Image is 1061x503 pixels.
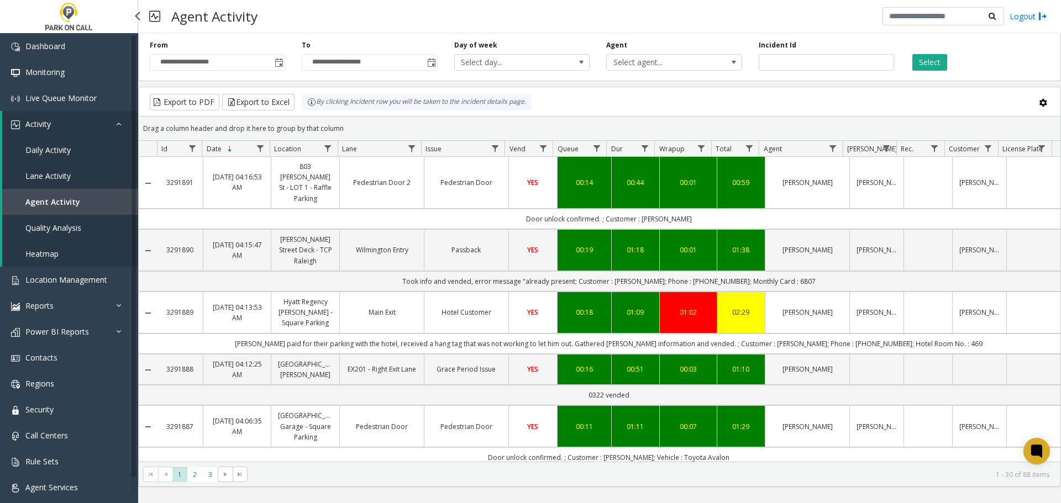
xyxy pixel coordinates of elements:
[455,55,563,70] span: Select day...
[274,144,301,153] span: Location
[25,119,51,129] span: Activity
[221,470,230,479] span: Go to the next page
[959,177,1000,188] a: [PERSON_NAME]
[139,246,157,255] a: Collapse Details
[210,240,265,261] a: [DATE] 04:15:47 AM
[25,404,54,415] span: Security
[425,55,437,70] span: Toggle popup
[431,245,502,255] a: Passback
[187,467,202,482] span: Page 2
[253,141,267,156] a: Date Filter Menu
[618,421,653,432] a: 01:11
[564,307,605,317] div: 00:18
[564,245,605,255] a: 00:19
[527,364,538,374] span: YES
[618,307,653,317] a: 01:09
[307,98,316,107] img: infoIcon.svg
[618,364,653,374] div: 00:51
[203,467,218,482] span: Page 3
[949,144,980,153] span: Customer
[510,144,526,153] span: Vend
[857,177,897,188] a: [PERSON_NAME]
[426,144,442,153] span: Issue
[346,245,417,255] a: Wilmington Entry
[11,43,20,51] img: 'icon'
[431,364,502,374] a: Grace Period Issue
[346,177,417,188] a: Pedestrian Door 2
[11,328,20,337] img: 'icon'
[207,144,222,153] span: Date
[772,245,843,255] a: [PERSON_NAME]
[724,307,759,317] a: 02:29
[772,307,843,317] a: [PERSON_NAME]
[764,144,782,153] span: Agent
[302,94,532,110] div: By clicking Incident row you will be taken to the incident details page.
[11,302,20,311] img: 'icon'
[25,41,65,51] span: Dashboard
[959,421,1000,432] a: [PERSON_NAME]
[150,40,168,50] label: From
[278,359,333,380] a: [GEOGRAPHIC_DATA][PERSON_NAME]
[321,141,335,156] a: Location Filter Menu
[516,364,550,374] a: YES
[164,364,196,374] a: 3291888
[694,141,708,156] a: Wrapup Filter Menu
[487,141,502,156] a: Issue Filter Menu
[527,422,538,431] span: YES
[2,241,138,267] a: Heatmap
[1010,10,1047,22] a: Logout
[564,421,605,432] div: 00:11
[516,177,550,188] a: YES
[25,145,71,155] span: Daily Activity
[772,364,843,374] a: [PERSON_NAME]
[25,274,107,285] span: Location Management
[959,307,1000,317] a: [PERSON_NAME]
[302,40,311,50] label: To
[164,307,196,317] a: 3291889
[826,141,841,156] a: Agent Filter Menu
[2,137,138,163] a: Daily Activity
[164,421,196,432] a: 3291887
[139,141,1060,462] div: Data table
[149,3,160,30] img: pageIcon
[161,144,167,153] span: Id
[759,40,796,50] label: Incident Id
[847,144,897,153] span: [PERSON_NAME]
[666,421,710,432] div: 00:07
[278,161,333,204] a: 803 [PERSON_NAME] St - LOT 1 - Raffle Parking
[1038,10,1047,22] img: logout
[346,307,417,317] a: Main Exit
[346,364,417,374] a: EX201 - Right Exit Lane
[666,364,710,374] div: 00:03
[431,307,502,317] a: Hotel Customer
[857,245,897,255] a: [PERSON_NAME]
[724,364,759,374] a: 01:10
[666,177,710,188] a: 00:01
[164,177,196,188] a: 3291891
[11,276,20,285] img: 'icon'
[25,197,80,207] span: Agent Activity
[857,307,897,317] a: [PERSON_NAME]
[857,421,897,432] a: [PERSON_NAME]
[564,177,605,188] a: 00:14
[564,364,605,374] div: 00:16
[139,366,157,374] a: Collapse Details
[272,55,285,70] span: Toggle popup
[659,144,685,153] span: Wrapup
[724,421,759,432] div: 01:29
[724,177,759,188] a: 00:59
[772,177,843,188] a: [PERSON_NAME]
[516,307,550,317] a: YES
[618,245,653,255] div: 01:18
[172,467,187,482] span: Page 1
[404,141,419,156] a: Lane Filter Menu
[607,55,715,70] span: Select agent...
[278,234,333,266] a: [PERSON_NAME] Street Deck - TCP Raleigh
[25,352,57,363] span: Contacts
[25,67,65,77] span: Monitoring
[25,456,59,467] span: Rule Sets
